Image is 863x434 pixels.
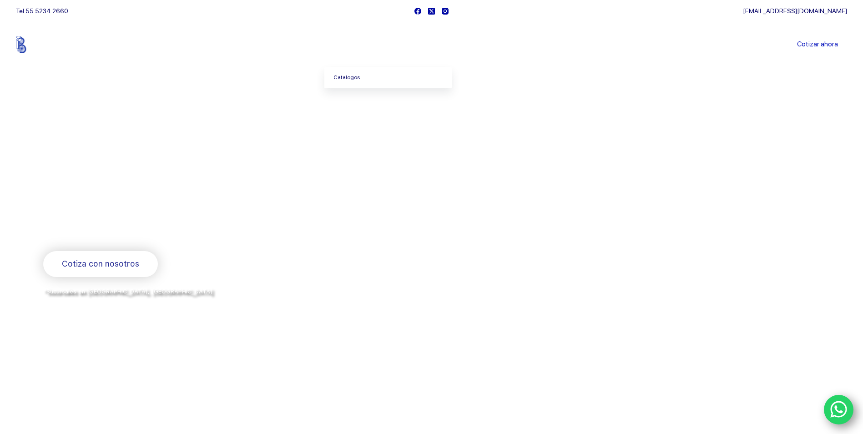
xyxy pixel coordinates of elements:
[43,298,263,305] span: y envíos a todo [GEOGRAPHIC_DATA] por la paquetería de su preferencia
[43,155,372,218] span: Somos los doctores de la industria
[824,395,854,425] a: WhatsApp
[43,251,158,277] a: Cotiza con nosotros
[428,8,435,15] a: X (Twitter)
[25,7,68,15] a: 55 5234 2660
[16,36,73,53] img: Balerytodo
[324,67,452,88] a: Catalogos
[743,7,847,15] a: [EMAIL_ADDRESS][DOMAIN_NAME]
[43,136,160,147] span: Bienvenido a Balerytodo®
[43,288,212,295] span: *Sucursales en [GEOGRAPHIC_DATA], [GEOGRAPHIC_DATA]
[324,22,539,67] nav: Menu Principal
[16,7,68,15] span: Tel.
[62,257,139,271] span: Cotiza con nosotros
[788,35,847,54] a: Cotizar ahora
[414,8,421,15] a: Facebook
[43,227,223,239] span: Rodamientos y refacciones industriales
[442,8,449,15] a: Instagram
